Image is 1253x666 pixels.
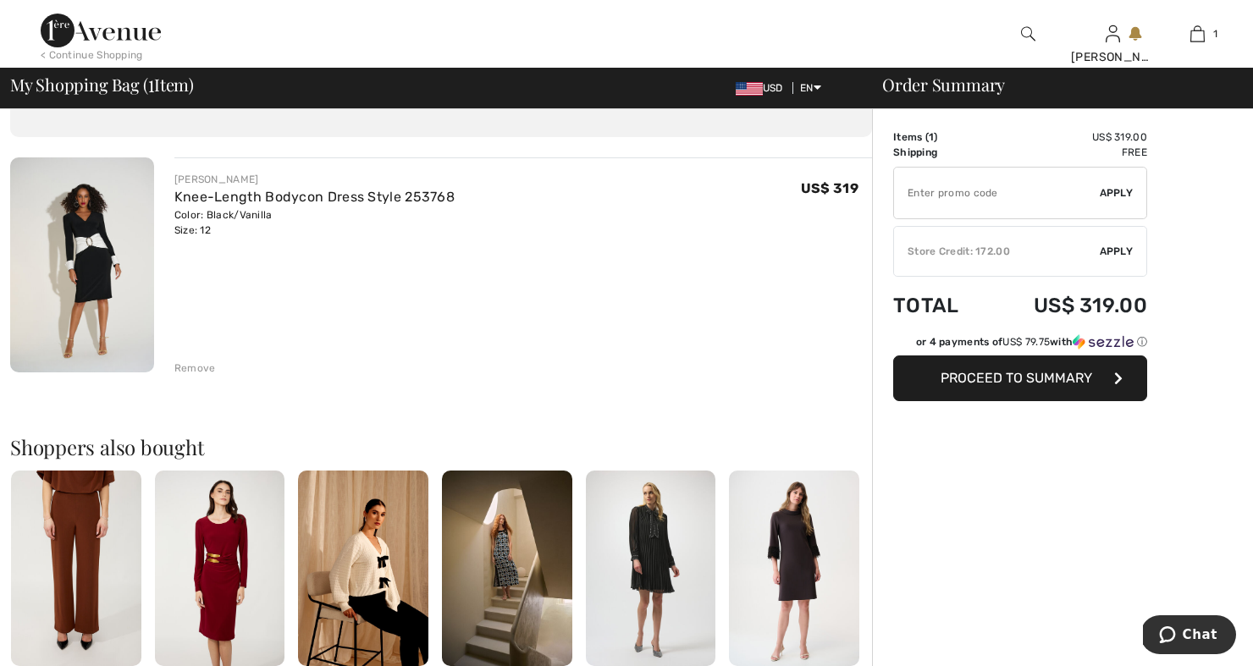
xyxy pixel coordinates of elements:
[10,76,194,93] span: My Shopping Bag ( Item)
[929,131,934,143] span: 1
[1073,334,1134,350] img: Sezzle
[174,189,455,205] a: Knee-Length Bodycon Dress Style 253768
[155,471,285,665] img: Bodycon Knee-Length Dress Style 254045
[986,277,1147,334] td: US$ 319.00
[298,471,428,665] img: Textured V-Neck Puff Sleeve Style 246224U
[1002,336,1050,348] span: US$ 79.75
[1100,185,1134,201] span: Apply
[894,168,1100,218] input: Promo code
[442,471,572,665] img: Cut-Out Neck Maxi Dress Style 242080
[893,277,986,334] td: Total
[893,355,1147,401] button: Proceed to Summary
[729,471,859,665] img: High-Neck Knee-Length Shift Dress Style 253054
[10,157,154,372] img: Knee-Length Bodycon Dress Style 253768
[1100,244,1134,259] span: Apply
[1156,24,1239,44] a: 1
[148,72,154,94] span: 1
[1106,24,1120,44] img: My Info
[174,172,455,187] div: [PERSON_NAME]
[893,145,986,160] td: Shipping
[41,47,143,63] div: < Continue Shopping
[174,207,455,238] div: Color: Black/Vanilla Size: 12
[174,361,216,376] div: Remove
[986,129,1147,145] td: US$ 319.00
[41,14,161,47] img: 1ère Avenue
[893,334,1147,355] div: or 4 payments ofUS$ 79.75withSezzle Click to learn more about Sezzle
[862,76,1243,93] div: Order Summary
[736,82,790,94] span: USD
[1106,25,1120,41] a: Sign In
[1071,48,1154,66] div: [PERSON_NAME]
[941,370,1092,386] span: Proceed to Summary
[736,82,763,96] img: US Dollar
[800,82,821,94] span: EN
[894,244,1100,259] div: Store Credit: 172.00
[10,437,872,457] h2: Shoppers also bought
[586,471,716,665] img: Mini A-line Pleated Dress Style 254902
[1213,26,1217,41] span: 1
[916,334,1147,350] div: or 4 payments of with
[11,471,141,665] img: Wide-Leg Trousers Style 254303
[986,145,1147,160] td: Free
[1190,24,1205,44] img: My Bag
[1143,615,1236,658] iframe: Opens a widget where you can chat to one of our agents
[893,129,986,145] td: Items ( )
[1021,24,1035,44] img: search the website
[801,180,858,196] span: US$ 319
